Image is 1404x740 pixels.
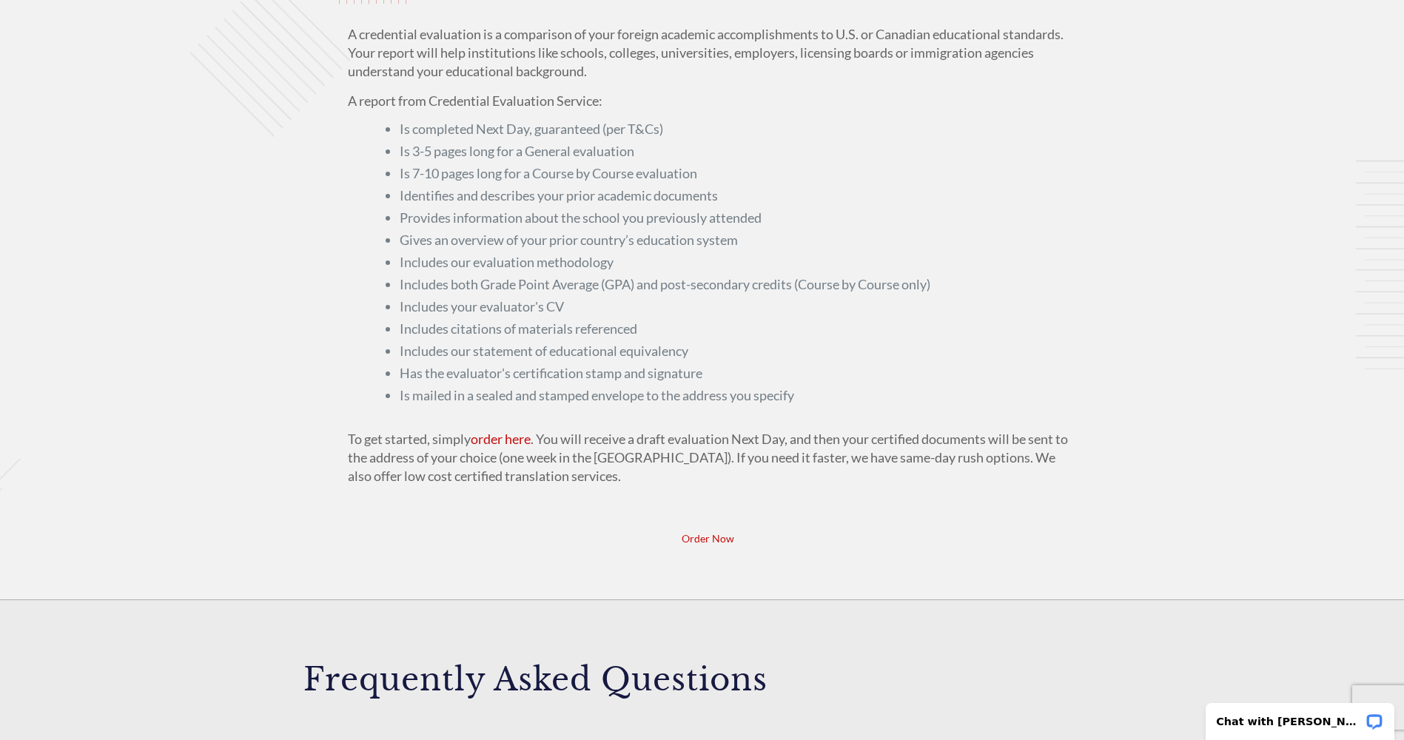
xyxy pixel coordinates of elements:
[400,277,1069,292] li: Includes both Grade Point Average (GPA) and post-secondary credits (Course by Course only)
[471,431,531,447] a: order here
[665,519,750,559] a: Order Now
[400,144,1069,158] li: Is 3-5 pages long for a General evaluation
[682,533,734,545] span: Order Now
[400,166,1069,181] li: Is 7-10 pages long for a Course by Course evaluation
[400,321,1069,336] li: Includes citations of materials referenced
[400,343,1069,358] li: Includes our statement of educational equivalency
[348,430,1069,485] p: To get started, simply . You will receive a draft evaluation Next Day, and then your certified do...
[348,92,1069,110] p: A report from Credential Evaluation Service:
[400,232,1069,247] li: Gives an overview of your prior country’s education system
[400,299,1069,314] li: Includes your evaluator's CV
[400,188,1069,203] li: Identifies and describes your prior academic documents
[400,121,1069,136] li: Is completed Next Day, guaranteed (per T&Cs)
[348,25,1069,81] p: A credential evaluation is a comparison of your foreign academic accomplishments to U.S. or Canad...
[400,210,1069,225] li: Provides information about the school you previously attended
[400,366,1069,380] li: Has the evaluator's certification stamp and signature
[303,659,1101,699] h2: Frequently Asked Questions
[1196,693,1404,740] iframe: LiveChat chat widget
[400,255,1069,269] li: Includes our evaluation methodology
[400,388,1069,403] li: Is mailed in a sealed and stamped envelope to the address you specify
